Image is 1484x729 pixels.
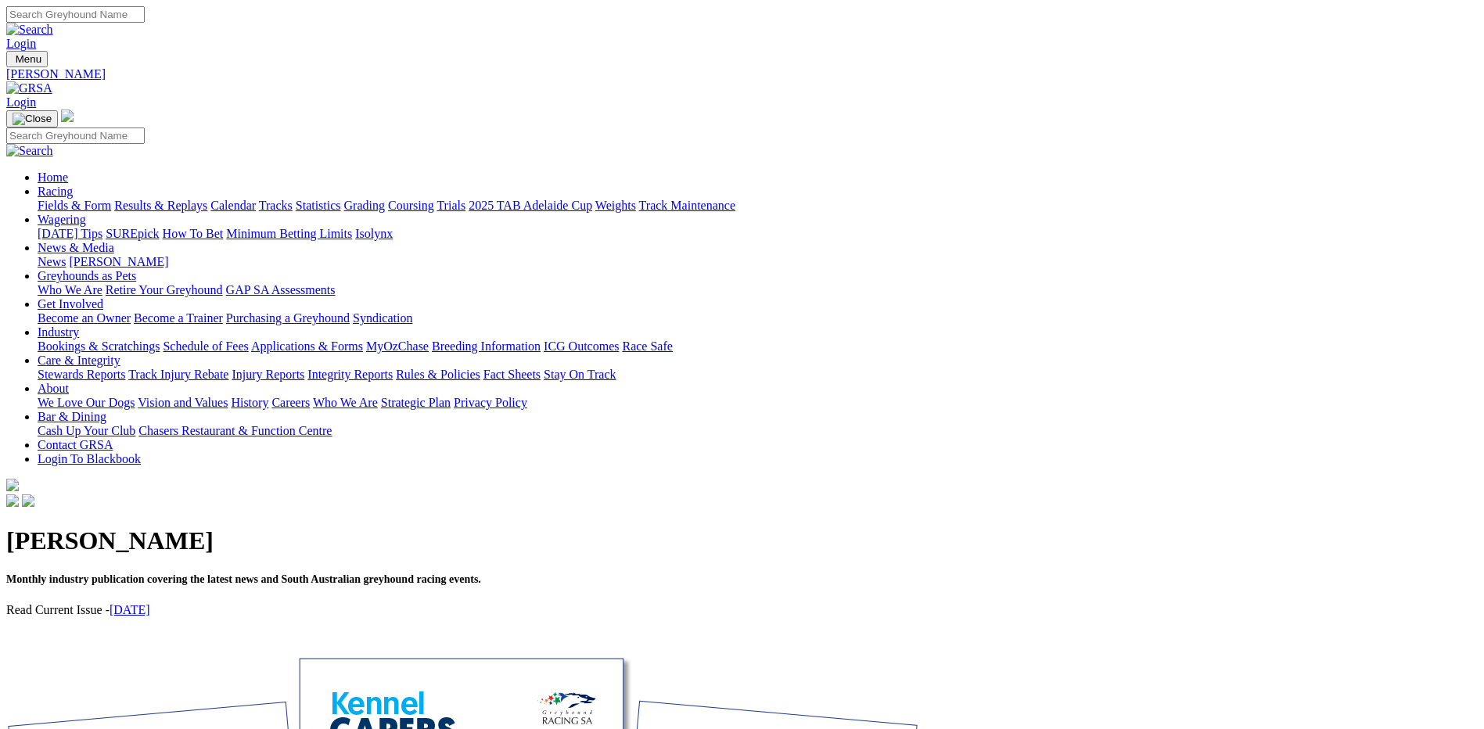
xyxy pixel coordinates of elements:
[38,185,73,198] a: Racing
[38,424,135,437] a: Cash Up Your Club
[38,339,160,353] a: Bookings & Scratchings
[226,283,336,296] a: GAP SA Assessments
[38,368,1478,382] div: Care & Integrity
[6,37,36,50] a: Login
[16,53,41,65] span: Menu
[6,23,53,37] img: Search
[138,396,228,409] a: Vision and Values
[6,81,52,95] img: GRSA
[38,199,1478,213] div: Racing
[271,396,310,409] a: Careers
[38,368,125,381] a: Stewards Reports
[38,311,131,325] a: Become an Owner
[483,368,541,381] a: Fact Sheets
[38,438,113,451] a: Contact GRSA
[69,255,168,268] a: [PERSON_NAME]
[38,283,102,296] a: Who We Are
[114,199,207,212] a: Results & Replays
[38,452,141,465] a: Login To Blackbook
[344,199,385,212] a: Grading
[38,297,103,311] a: Get Involved
[38,325,79,339] a: Industry
[232,368,304,381] a: Injury Reports
[396,368,480,381] a: Rules & Policies
[259,199,293,212] a: Tracks
[163,339,248,353] a: Schedule of Fees
[163,227,224,240] a: How To Bet
[38,354,120,367] a: Care & Integrity
[38,283,1478,297] div: Greyhounds as Pets
[110,603,150,616] a: [DATE]
[544,339,619,353] a: ICG Outcomes
[6,479,19,491] img: logo-grsa-white.png
[366,339,429,353] a: MyOzChase
[106,283,223,296] a: Retire Your Greyhound
[639,199,735,212] a: Track Maintenance
[296,199,341,212] a: Statistics
[6,6,145,23] input: Search
[38,227,102,240] a: [DATE] Tips
[355,227,393,240] a: Isolynx
[61,110,74,122] img: logo-grsa-white.png
[6,144,53,158] img: Search
[38,269,136,282] a: Greyhounds as Pets
[454,396,527,409] a: Privacy Policy
[469,199,592,212] a: 2025 TAB Adelaide Cup
[38,255,66,268] a: News
[6,127,145,144] input: Search
[38,199,111,212] a: Fields & Form
[38,213,86,226] a: Wagering
[38,396,1478,410] div: About
[353,311,412,325] a: Syndication
[388,199,434,212] a: Coursing
[6,526,1478,555] h1: [PERSON_NAME]
[251,339,363,353] a: Applications & Forms
[307,368,393,381] a: Integrity Reports
[38,311,1478,325] div: Get Involved
[6,95,36,109] a: Login
[38,171,68,184] a: Home
[38,410,106,423] a: Bar & Dining
[38,227,1478,241] div: Wagering
[6,494,19,507] img: facebook.svg
[437,199,465,212] a: Trials
[6,67,1478,81] a: [PERSON_NAME]
[210,199,256,212] a: Calendar
[134,311,223,325] a: Become a Trainer
[38,339,1478,354] div: Industry
[432,339,541,353] a: Breeding Information
[622,339,672,353] a: Race Safe
[38,382,69,395] a: About
[106,227,159,240] a: SUREpick
[6,51,48,67] button: Toggle navigation
[6,573,481,585] span: Monthly industry publication covering the latest news and South Australian greyhound racing events.
[6,603,1478,617] p: Read Current Issue -
[38,424,1478,438] div: Bar & Dining
[226,311,350,325] a: Purchasing a Greyhound
[313,396,378,409] a: Who We Are
[595,199,636,212] a: Weights
[6,110,58,127] button: Toggle navigation
[381,396,451,409] a: Strategic Plan
[38,255,1478,269] div: News & Media
[13,113,52,125] img: Close
[138,424,332,437] a: Chasers Restaurant & Function Centre
[231,396,268,409] a: History
[38,241,114,254] a: News & Media
[128,368,228,381] a: Track Injury Rebate
[38,396,135,409] a: We Love Our Dogs
[544,368,616,381] a: Stay On Track
[22,494,34,507] img: twitter.svg
[226,227,352,240] a: Minimum Betting Limits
